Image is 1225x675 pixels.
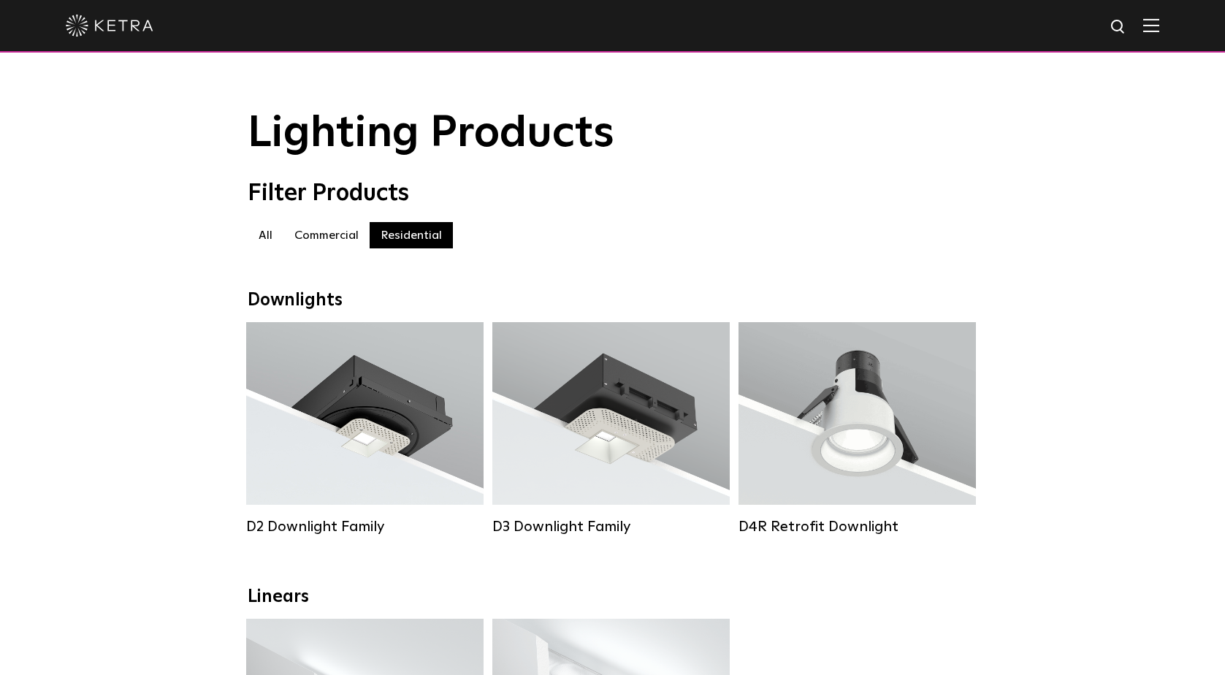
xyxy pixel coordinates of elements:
[739,518,976,535] div: D4R Retrofit Downlight
[246,322,484,538] a: D2 Downlight Family Lumen Output:1200Colors:White / Black / Gloss Black / Silver / Bronze / Silve...
[248,180,978,207] div: Filter Products
[492,322,730,538] a: D3 Downlight Family Lumen Output:700 / 900 / 1100Colors:White / Black / Silver / Bronze / Paintab...
[248,587,978,608] div: Linears
[370,222,453,248] label: Residential
[246,518,484,535] div: D2 Downlight Family
[492,518,730,535] div: D3 Downlight Family
[248,222,283,248] label: All
[1110,18,1128,37] img: search icon
[248,290,978,311] div: Downlights
[1143,18,1159,32] img: Hamburger%20Nav.svg
[283,222,370,248] label: Commercial
[248,112,614,156] span: Lighting Products
[66,15,153,37] img: ketra-logo-2019-white
[739,322,976,538] a: D4R Retrofit Downlight Lumen Output:800Colors:White / BlackBeam Angles:15° / 25° / 40° / 60°Watta...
